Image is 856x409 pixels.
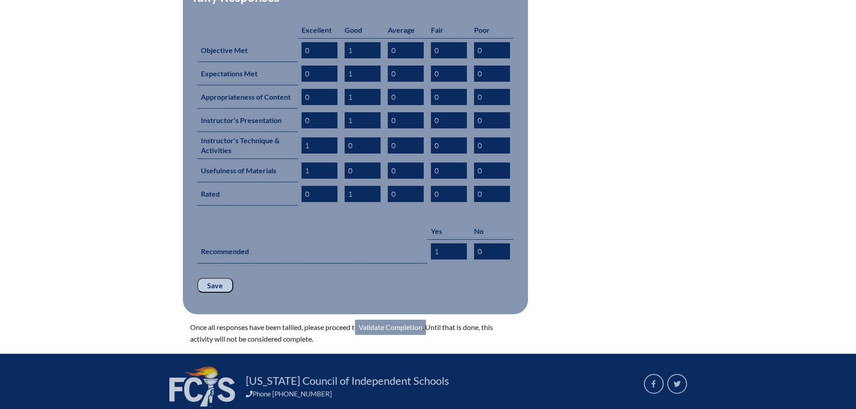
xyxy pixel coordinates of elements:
th: No [470,223,514,240]
th: Expectations Met [197,62,298,85]
th: Usefulness of Materials [197,159,298,182]
th: Appropriateness of Content [197,85,298,109]
th: Instructor's Technique & Activities [197,132,298,159]
th: Fair [427,22,470,39]
a: [US_STATE] Council of Independent Schools [242,374,452,388]
a: Validate Completion [355,320,426,335]
th: Instructor's Presentation [197,109,298,132]
input: Save [197,278,233,293]
th: Objective Met [197,38,298,62]
th: Rated [197,182,298,206]
th: Poor [470,22,514,39]
th: Recommended [197,240,427,264]
th: Excellent [298,22,341,39]
img: FCIS_logo_white [169,366,235,407]
th: Yes [427,223,470,240]
th: Good [341,22,384,39]
div: Phone [PHONE_NUMBER] [246,390,633,398]
p: Once all responses have been tallied, please proceed to . Until that is done, this activity will ... [190,321,506,345]
th: Average [384,22,427,39]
